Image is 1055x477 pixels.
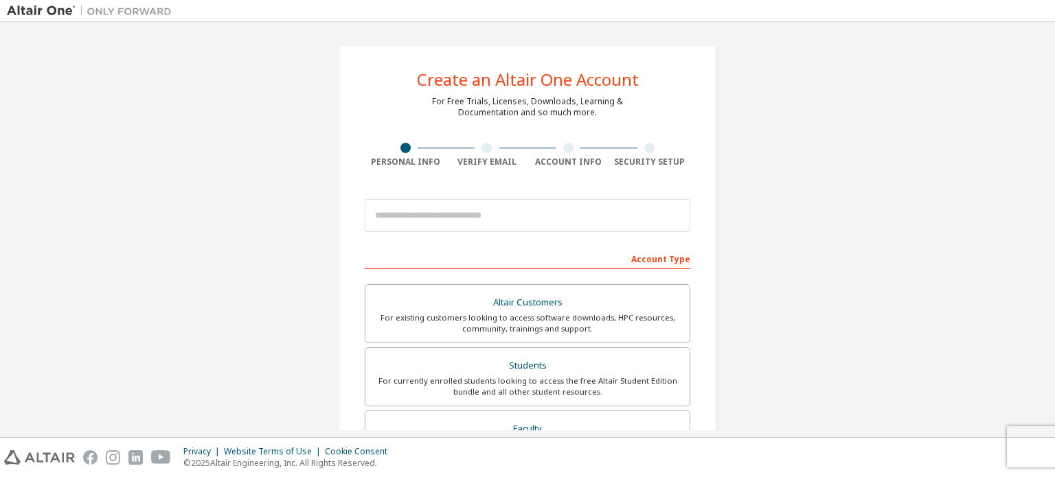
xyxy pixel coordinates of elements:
[527,156,609,167] div: Account Info
[128,450,143,465] img: linkedin.svg
[374,356,681,375] div: Students
[432,96,623,118] div: For Free Trials, Licenses, Downloads, Learning & Documentation and so much more.
[446,156,528,167] div: Verify Email
[374,419,681,439] div: Faculty
[7,4,179,18] img: Altair One
[83,450,98,465] img: facebook.svg
[374,312,681,334] div: For existing customers looking to access software downloads, HPC resources, community, trainings ...
[325,446,396,457] div: Cookie Consent
[183,457,396,469] p: © 2025 Altair Engineering, Inc. All Rights Reserved.
[417,71,639,88] div: Create an Altair One Account
[374,375,681,397] div: For currently enrolled students looking to access the free Altair Student Edition bundle and all ...
[4,450,75,465] img: altair_logo.svg
[183,446,224,457] div: Privacy
[106,450,120,465] img: instagram.svg
[365,156,446,167] div: Personal Info
[609,156,691,167] div: Security Setup
[224,446,325,457] div: Website Terms of Use
[374,293,681,312] div: Altair Customers
[151,450,171,465] img: youtube.svg
[365,247,690,269] div: Account Type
